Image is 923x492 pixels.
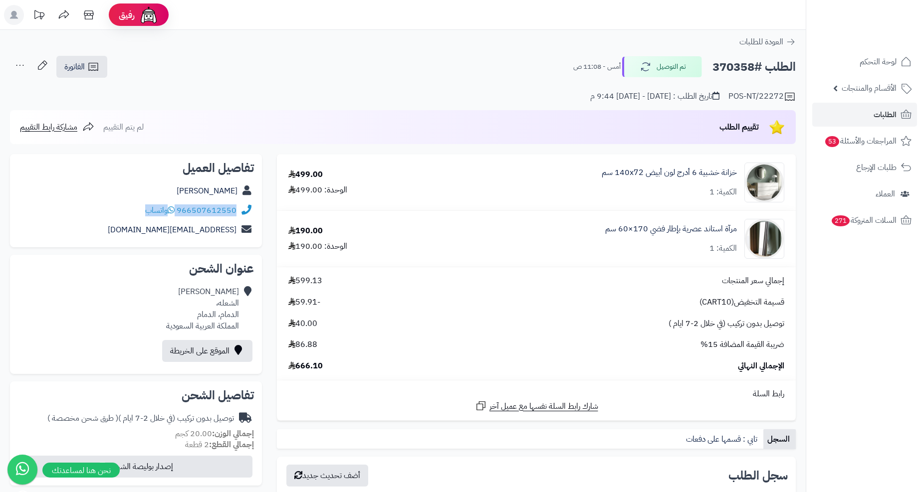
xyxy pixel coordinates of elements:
h3: سجل الطلب [728,470,788,482]
a: العملاء [812,182,917,206]
span: 53 [825,136,839,147]
h2: تفاصيل العميل [18,162,254,174]
a: الموقع على الخريطة [162,340,252,362]
span: المراجعات والأسئلة [824,134,897,148]
span: الطلبات [874,108,897,122]
a: العودة للطلبات [739,36,796,48]
div: رابط السلة [281,388,792,400]
span: السلات المتروكة [831,213,897,227]
button: إصدار بوليصة الشحن [16,456,252,478]
strong: إجمالي الوزن: [212,428,254,440]
span: قسيمة التخفيض(CART10) [699,297,784,308]
a: طلبات الإرجاع [812,156,917,179]
a: الطلبات [812,103,917,127]
button: تم التوصيل [622,56,702,77]
a: مرآة استاند عصرية بإطار فضي 170×60 سم [605,223,737,235]
button: أضف تحديث جديد [286,465,368,487]
img: 1753173086-1-90x90.jpg [745,219,784,259]
a: السجل [763,429,796,449]
h2: عنوان الشحن [18,263,254,275]
div: 499.00 [288,169,323,180]
div: الكمية: 1 [709,243,737,254]
a: الفاتورة [56,56,107,78]
span: الإجمالي النهائي [738,360,784,372]
a: شارك رابط السلة نفسها مع عميل آخر [475,400,598,412]
div: الكمية: 1 [709,186,737,198]
div: تاريخ الطلب : [DATE] - [DATE] 9:44 م [590,91,719,102]
span: -59.91 [288,297,320,308]
a: السلات المتروكة271 [812,208,917,232]
div: توصيل بدون تركيب (في خلال 2-7 ايام ) [47,413,234,424]
img: 1746709299-1702541934053-68567865785768-1000x1000-90x90.jpg [745,163,784,202]
span: العملاء [876,187,895,201]
div: [PERSON_NAME] الشعله، الدمام، الدمام المملكة العربية السعودية [166,286,239,331]
img: ai-face.png [139,5,159,25]
a: [PERSON_NAME] [177,185,237,197]
a: تابي : قسمها على دفعات [682,429,763,449]
strong: إجمالي القطع: [209,439,254,451]
a: واتساب [145,204,175,216]
span: 599.13 [288,275,322,287]
a: مشاركة رابط التقييم [20,121,94,133]
a: لوحة التحكم [812,50,917,74]
div: POS-NT/22272 [728,91,796,103]
span: ضريبة القيمة المضافة 15% [700,339,784,350]
span: تقييم الطلب [719,121,759,133]
a: 966507612550 [177,204,236,216]
a: تحديثات المنصة [26,5,51,27]
small: 20.00 كجم [175,428,254,440]
span: طلبات الإرجاع [856,161,897,174]
span: لم يتم التقييم [103,121,144,133]
small: 2 قطعة [185,439,254,451]
h2: الطلب #370358 [712,57,796,77]
span: الأقسام والمنتجات [842,81,897,95]
span: ( طرق شحن مخصصة ) [47,412,118,424]
span: العودة للطلبات [739,36,783,48]
span: مشاركة رابط التقييم [20,121,77,133]
span: لوحة التحكم [860,55,897,69]
span: 86.88 [288,339,317,350]
small: أمس - 11:08 ص [573,62,621,72]
a: المراجعات والأسئلة53 [812,129,917,153]
span: شارك رابط السلة نفسها مع عميل آخر [489,401,598,412]
a: [EMAIL_ADDRESS][DOMAIN_NAME] [108,224,236,236]
div: الوحدة: 499.00 [288,184,347,196]
div: 190.00 [288,225,323,237]
span: رفيق [119,9,135,21]
span: 666.10 [288,360,323,372]
h2: تفاصيل الشحن [18,389,254,401]
a: خزانة خشبية 6 أدرج لون أبيض 140x72 سم [602,167,737,178]
span: 40.00 [288,318,317,329]
span: الفاتورة [64,61,85,73]
span: توصيل بدون تركيب (في خلال 2-7 ايام ) [669,318,784,329]
span: 271 [832,215,850,226]
div: الوحدة: 190.00 [288,241,347,252]
span: إجمالي سعر المنتجات [722,275,784,287]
